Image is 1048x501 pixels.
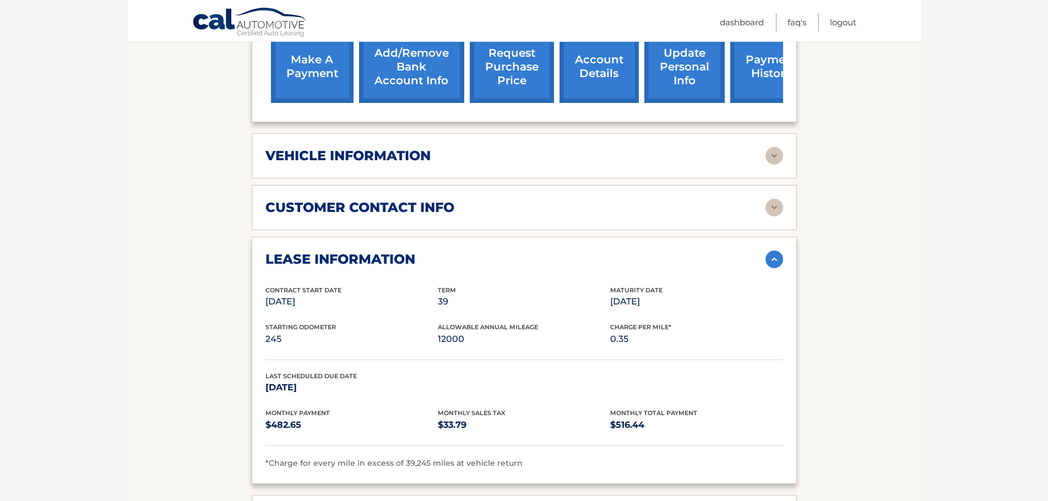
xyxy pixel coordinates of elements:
span: Last Scheduled Due Date [265,372,357,380]
span: Charge Per Mile* [610,323,671,331]
span: *Charge for every mile in excess of 39,245 miles at vehicle return [265,458,523,468]
img: accordion-rest.svg [765,147,783,165]
a: request purchase price [470,31,554,103]
p: 39 [438,294,610,309]
p: 0.35 [610,331,783,347]
img: accordion-active.svg [765,251,783,268]
p: [DATE] [610,294,783,309]
h2: lease information [265,251,415,268]
p: $33.79 [438,417,610,433]
a: account details [560,31,639,103]
a: Cal Automotive [192,7,308,39]
a: Dashboard [720,13,764,31]
img: accordion-rest.svg [765,199,783,216]
a: update personal info [644,31,725,103]
p: [DATE] [265,294,438,309]
span: Monthly Sales Tax [438,409,506,417]
p: [DATE] [265,380,438,395]
a: FAQ's [788,13,806,31]
a: make a payment [271,31,354,103]
span: Contract Start Date [265,286,341,294]
a: payment history [730,31,813,103]
span: Term [438,286,456,294]
a: Logout [830,13,856,31]
p: $482.65 [265,417,438,433]
p: $516.44 [610,417,783,433]
h2: customer contact info [265,199,454,216]
span: Starting Odometer [265,323,336,331]
span: Monthly Payment [265,409,330,417]
h2: vehicle information [265,148,431,164]
span: Monthly Total Payment [610,409,697,417]
p: 245 [265,331,438,347]
a: Add/Remove bank account info [359,31,464,103]
span: Maturity Date [610,286,663,294]
p: 12000 [438,331,610,347]
span: Allowable Annual Mileage [438,323,538,331]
